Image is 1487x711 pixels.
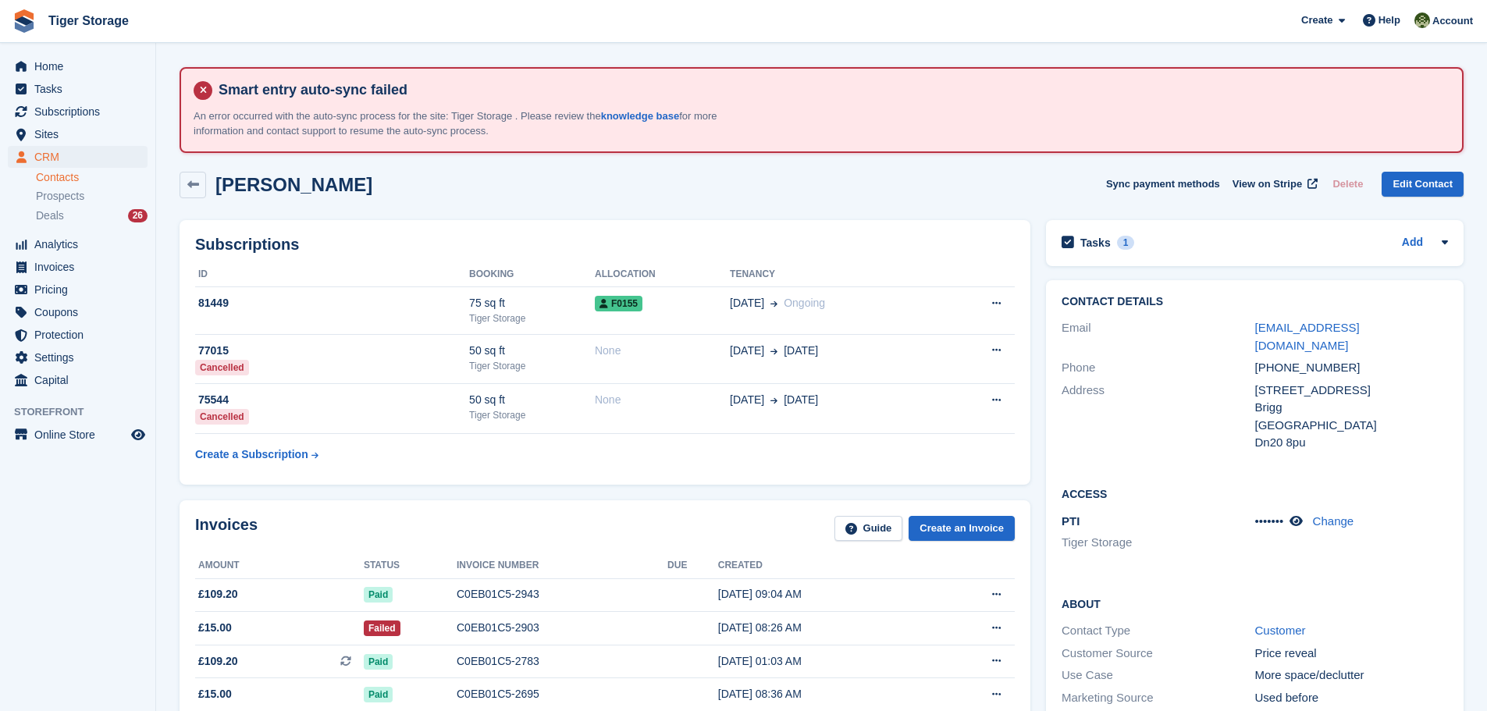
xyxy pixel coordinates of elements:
span: ••••••• [1255,514,1284,528]
h2: Access [1062,485,1448,501]
h2: Contact Details [1062,296,1448,308]
div: Tiger Storage [469,408,595,422]
a: Edit Contact [1382,172,1464,197]
div: Price reveal [1255,645,1448,663]
a: menu [8,101,148,123]
span: CRM [34,146,128,168]
a: menu [8,347,148,368]
th: Due [667,553,718,578]
span: £109.20 [198,653,238,670]
div: 26 [128,209,148,222]
div: 81449 [195,295,469,311]
p: An error occurred with the auto-sync process for the site: Tiger Storage . Please review the for ... [194,108,740,139]
th: Created [718,553,931,578]
th: Invoice number [457,553,667,578]
div: Tiger Storage [469,311,595,325]
div: 75 sq ft [469,295,595,311]
div: Address [1062,382,1254,452]
li: Tiger Storage [1062,534,1254,552]
span: Paid [364,654,393,670]
a: Customer [1255,624,1306,637]
div: [GEOGRAPHIC_DATA] [1255,417,1448,435]
span: [DATE] [730,343,764,359]
span: Failed [364,620,400,636]
div: Tiger Storage [469,359,595,373]
th: Tenancy [730,262,942,287]
span: [DATE] [730,392,764,408]
div: C0EB01C5-2695 [457,686,667,702]
div: [DATE] 09:04 AM [718,586,931,603]
th: ID [195,262,469,287]
span: Subscriptions [34,101,128,123]
span: [DATE] [784,343,818,359]
div: 1 [1117,236,1135,250]
div: Use Case [1062,667,1254,684]
a: Prospects [36,188,148,204]
a: menu [8,233,148,255]
h2: About [1062,595,1448,611]
h2: [PERSON_NAME] [215,174,372,195]
span: £109.20 [198,586,238,603]
div: Brigg [1255,399,1448,417]
span: Paid [364,687,393,702]
div: Cancelled [195,360,249,375]
span: Help [1378,12,1400,28]
div: 77015 [195,343,469,359]
div: None [595,392,730,408]
div: Customer Source [1062,645,1254,663]
span: Storefront [14,404,155,420]
div: None [595,343,730,359]
span: Ongoing [784,297,825,309]
span: Account [1432,13,1473,29]
div: 75544 [195,392,469,408]
div: C0EB01C5-2943 [457,586,667,603]
a: menu [8,424,148,446]
span: Paid [364,587,393,603]
span: Coupons [34,301,128,323]
span: [DATE] [784,392,818,408]
a: menu [8,301,148,323]
button: Sync payment methods [1106,172,1220,197]
h4: Smart entry auto-sync failed [212,81,1450,99]
a: menu [8,369,148,391]
span: Online Store [34,424,128,446]
th: Status [364,553,457,578]
span: Capital [34,369,128,391]
span: Home [34,55,128,77]
h2: Tasks [1080,236,1111,250]
div: Dn20 8pu [1255,434,1448,452]
a: Change [1313,514,1354,528]
a: View on Stripe [1226,172,1321,197]
span: Create [1301,12,1332,28]
div: C0EB01C5-2903 [457,620,667,636]
span: Settings [34,347,128,368]
a: menu [8,55,148,77]
span: Protection [34,324,128,346]
div: More space/declutter [1255,667,1448,684]
div: 50 sq ft [469,343,595,359]
h2: Subscriptions [195,236,1015,254]
div: Marketing Source [1062,689,1254,707]
div: Cancelled [195,409,249,425]
a: Add [1402,234,1423,252]
a: menu [8,256,148,278]
div: Contact Type [1062,622,1254,640]
a: knowledge base [601,110,679,122]
span: Deals [36,208,64,223]
a: Guide [834,516,903,542]
a: Contacts [36,170,148,185]
span: Invoices [34,256,128,278]
div: C0EB01C5-2783 [457,653,667,670]
div: [PHONE_NUMBER] [1255,359,1448,377]
a: Preview store [129,425,148,444]
span: Pricing [34,279,128,300]
h2: Invoices [195,516,258,542]
a: Deals 26 [36,208,148,224]
div: Phone [1062,359,1254,377]
a: Create an Invoice [909,516,1015,542]
span: £15.00 [198,620,232,636]
div: [STREET_ADDRESS] [1255,382,1448,400]
div: [DATE] 01:03 AM [718,653,931,670]
div: [DATE] 08:36 AM [718,686,931,702]
span: Prospects [36,189,84,204]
